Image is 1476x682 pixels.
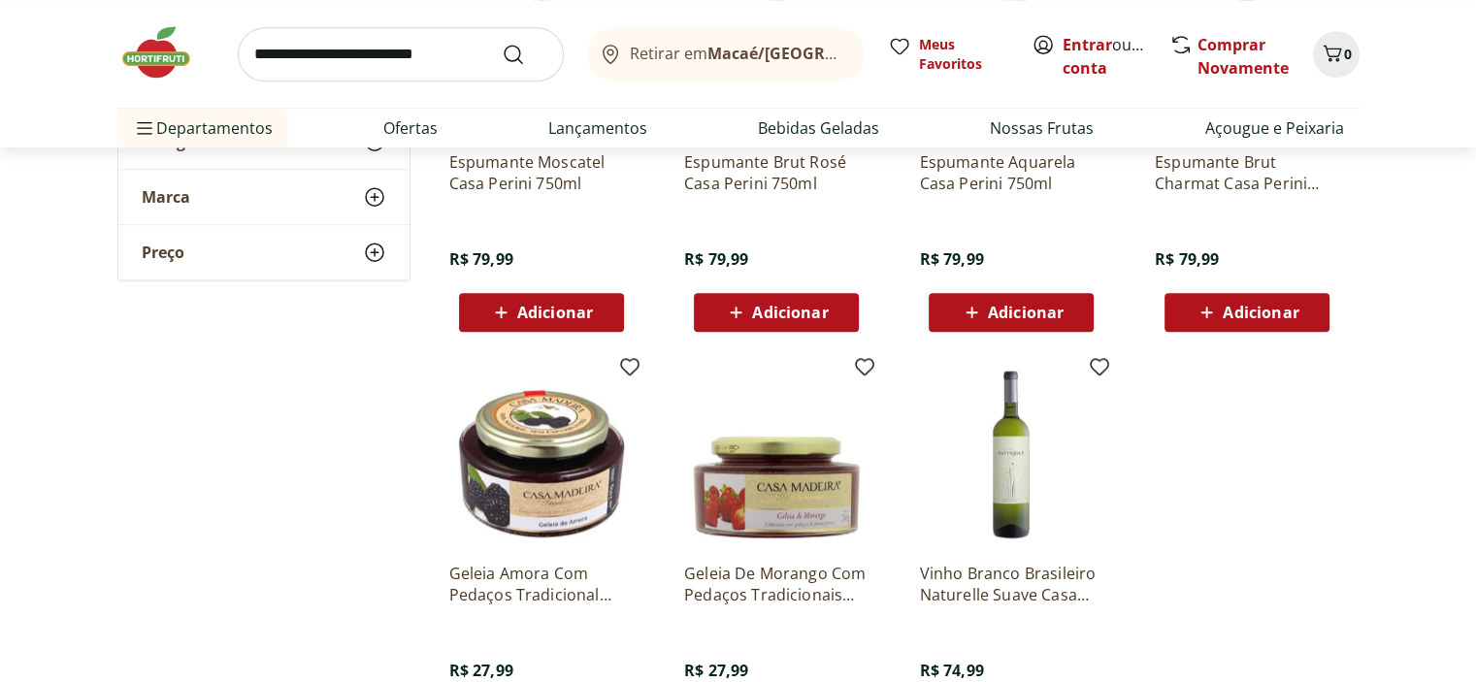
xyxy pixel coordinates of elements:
[142,243,184,262] span: Preço
[1063,33,1149,80] span: ou
[752,305,828,320] span: Adicionar
[142,187,190,207] span: Marca
[238,27,564,81] input: search
[118,170,410,224] button: Marca
[707,43,925,64] b: Macaé/[GEOGRAPHIC_DATA]
[449,248,513,270] span: R$ 79,99
[919,563,1103,605] a: Vinho Branco Brasileiro Naturelle Suave Casa Valduga 750ml
[919,660,983,681] span: R$ 74,99
[758,116,879,140] a: Bebidas Geladas
[684,363,869,547] img: Geleia De Morango Com Pedaços Tradicionais Casa Madeira 240G
[449,660,513,681] span: R$ 27,99
[117,23,214,81] img: Hortifruti
[919,35,1008,74] span: Meus Favoritos
[684,563,869,605] a: Geleia De Morango Com Pedaços Tradicionais Casa Madeira 240G
[630,45,844,62] span: Retirar em
[1063,34,1112,55] a: Entrar
[449,563,634,605] a: Geleia Amora Com Pedaços Tradicional Casa Madeira 240G
[684,248,748,270] span: R$ 79,99
[988,305,1064,320] span: Adicionar
[517,305,593,320] span: Adicionar
[449,151,634,194] a: Espumante Moscatel Casa Perini 750ml
[118,225,410,279] button: Preço
[1204,116,1343,140] a: Açougue e Peixaria
[919,151,1103,194] a: Espumante Aquarela Casa Perini 750ml
[694,293,859,332] button: Adicionar
[133,105,273,151] span: Departamentos
[684,660,748,681] span: R$ 27,99
[1063,34,1169,79] a: Criar conta
[888,35,1008,74] a: Meus Favoritos
[684,151,869,194] a: Espumante Brut Rosé Casa Perini 750ml
[548,116,647,140] a: Lançamentos
[1223,305,1298,320] span: Adicionar
[919,363,1103,547] img: Vinho Branco Brasileiro Naturelle Suave Casa Valduga 750ml
[587,27,865,81] button: Retirar emMacaé/[GEOGRAPHIC_DATA]
[502,43,548,66] button: Submit Search
[1164,293,1329,332] button: Adicionar
[1197,34,1289,79] a: Comprar Novamente
[990,116,1094,140] a: Nossas Frutas
[1155,248,1219,270] span: R$ 79,99
[929,293,1094,332] button: Adicionar
[383,116,438,140] a: Ofertas
[133,105,156,151] button: Menu
[1344,45,1352,63] span: 0
[449,363,634,547] img: Geleia Amora Com Pedaços Tradicional Casa Madeira 240G
[1155,151,1339,194] a: Espumante Brut Charmat Casa Perini 750M
[459,293,624,332] button: Adicionar
[919,248,983,270] span: R$ 79,99
[1313,31,1360,78] button: Carrinho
